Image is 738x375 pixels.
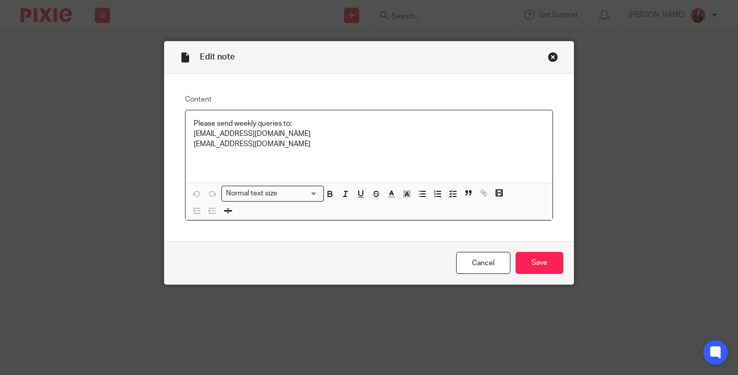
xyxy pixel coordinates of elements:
p: [EMAIL_ADDRESS][DOMAIN_NAME] [194,129,544,139]
span: Edit note [200,53,235,61]
a: Cancel [456,252,510,274]
p: Please send weekly queries to: [194,119,544,129]
span: Normal text size [224,188,280,199]
p: [EMAIL_ADDRESS][DOMAIN_NAME] [194,139,544,149]
label: Content [185,94,553,105]
input: Save [516,252,563,274]
div: Close this dialog window [548,52,558,62]
div: Search for option [221,186,324,202]
input: Search for option [281,188,318,199]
